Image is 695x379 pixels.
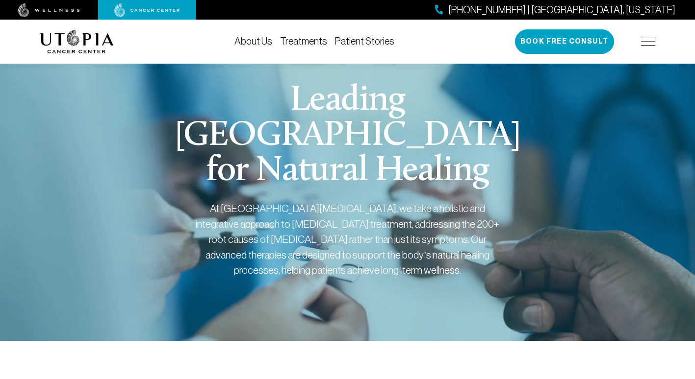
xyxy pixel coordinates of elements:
div: At [GEOGRAPHIC_DATA][MEDICAL_DATA], we take a holistic and integrative approach to [MEDICAL_DATA]... [196,201,500,278]
img: icon-hamburger [641,38,656,46]
h1: Leading [GEOGRAPHIC_DATA] for Natural Healing [160,83,535,189]
a: Patient Stories [335,36,394,47]
a: [PHONE_NUMBER] | [GEOGRAPHIC_DATA], [US_STATE] [435,3,675,17]
button: Book Free Consult [515,29,614,54]
img: logo [40,30,114,53]
span: [PHONE_NUMBER] | [GEOGRAPHIC_DATA], [US_STATE] [448,3,675,17]
a: About Us [234,36,272,47]
img: wellness [18,3,80,17]
a: Treatments [280,36,327,47]
img: cancer center [114,3,180,17]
